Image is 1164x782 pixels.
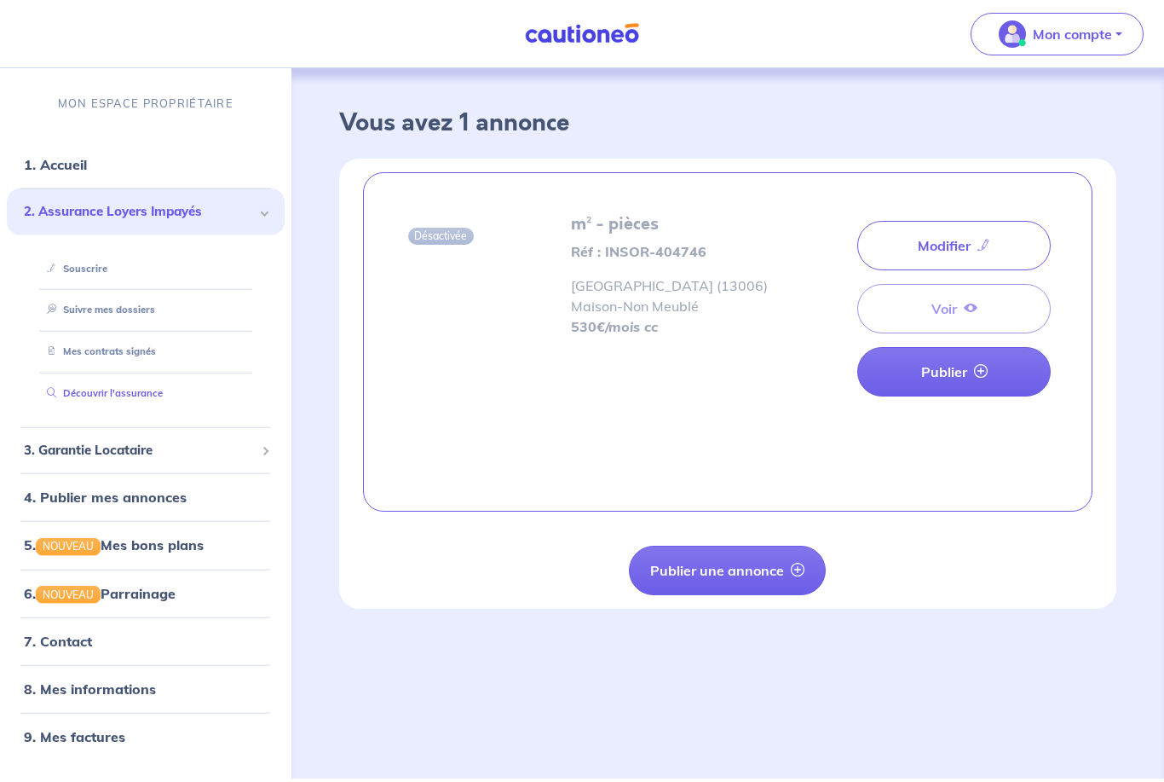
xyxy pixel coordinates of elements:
div: 2. Assurance Loyers Impayés [7,188,285,235]
span: [GEOGRAPHIC_DATA] (13006) Maison - Non Meublé [571,277,768,315]
a: 8. Mes informations [24,680,156,697]
a: Mes contrats signés [40,345,156,357]
div: Découvrir l'assurance [27,379,264,408]
strong: Réf : INSOR-404746 [571,243,706,260]
a: Modifier [857,221,1051,270]
a: Découvrir l'assurance [40,387,163,399]
a: 7. Contact [24,632,92,649]
span: 2. Assurance Loyers Impayés [24,202,255,222]
a: 6.NOUVEAUParrainage [24,584,176,601]
h3: Vous avez 1 annonce [339,109,1117,138]
div: 1. Accueil [7,148,285,182]
div: 4. Publier mes annonces [7,480,285,514]
img: Cautioneo [518,23,646,44]
a: Publier [857,347,1051,397]
a: 4. Publier mes annonces [24,489,187,506]
div: 5.NOUVEAUMes bons plans [7,528,285,562]
h5: m² - pièces [571,214,773,235]
img: illu_account_valid_menu.svg [999,20,1026,48]
a: 5.NOUVEAUMes bons plans [24,536,204,553]
div: 6.NOUVEAUParrainage [7,576,285,610]
a: Souscrire [40,262,107,274]
div: Mes contrats signés [27,338,264,366]
a: 9. Mes factures [24,727,125,744]
strong: 530 [571,318,658,335]
div: 3. Garantie Locataire [7,434,285,467]
button: illu_account_valid_menu.svgMon compte [971,13,1144,55]
button: Publier une annonce [629,546,826,595]
div: 9. Mes factures [7,719,285,753]
div: 7. Contact [7,623,285,657]
div: Souscrire [27,254,264,282]
em: €/mois cc [596,318,658,335]
a: 1. Accueil [24,156,87,173]
p: MON ESPACE PROPRIÉTAIRE [58,96,233,112]
div: 8. Mes informations [7,671,285,705]
span: 3. Garantie Locataire [24,441,255,461]
div: Suivre mes dossiers [27,296,264,324]
a: Suivre mes dossiers [40,304,155,316]
span: Désactivée [408,228,475,245]
p: Mon compte [1033,24,1112,44]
